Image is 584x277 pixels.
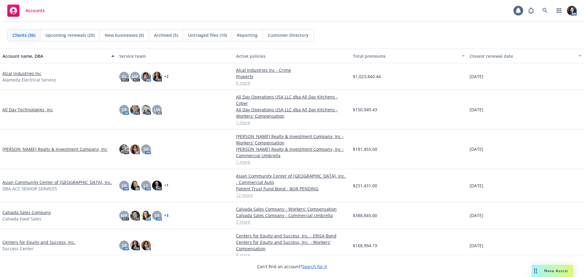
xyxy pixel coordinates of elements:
[236,133,348,146] a: [PERSON_NAME] Realty & Investment Company, Inc - Workers' Compensation
[141,241,151,250] img: photo
[122,106,127,113] span: SR
[236,119,348,126] a: 1 more
[470,73,483,80] span: [DATE]
[470,242,483,249] span: [DATE]
[117,49,234,63] button: Service team
[130,211,140,220] img: photo
[130,144,140,154] img: photo
[236,67,348,73] a: Alcal Industries Inc - Crime
[353,73,381,80] span: $1,023,840.44
[144,146,149,152] span: SR
[2,53,108,59] div: Account name, DBA
[236,212,348,219] a: Calvada Sales Company - Commercial Umbrella
[470,146,483,152] span: [DATE]
[553,5,565,17] a: Switch app
[164,75,169,78] a: + 2
[2,77,56,83] span: Alameda Electrical Service
[236,239,348,252] a: Centers for Equity and Success, Inc. - Workers' Compensation
[141,105,151,115] img: photo
[470,106,483,113] span: [DATE]
[132,73,138,80] span: MP
[122,242,127,249] span: SR
[119,144,129,154] img: photo
[188,32,227,38] span: Untriaged files (10)
[130,105,140,115] img: photo
[236,146,348,159] a: [PERSON_NAME] Realty & Investment Company, Inc - Commercial Umbrella
[2,185,57,192] span: DBA ACC SENIOR SERVICES
[268,32,309,38] span: Customer Directory
[2,70,41,77] a: Alcal Industries Inc
[236,192,348,198] a: 12 more
[470,182,483,189] span: [DATE]
[155,212,160,219] span: SR
[525,5,537,17] a: Report a Bug
[237,32,258,38] span: Reporting
[353,212,377,219] span: $388,845.00
[152,181,162,190] img: photo
[236,53,348,59] div: Active policies
[236,159,348,165] a: 1 more
[5,2,47,19] a: Accounts
[353,242,377,249] span: $168,994.19
[236,252,348,258] a: 8 more
[236,73,348,80] a: Property
[2,245,33,252] span: Success Center
[121,212,127,219] span: MP
[236,185,348,192] a: Patient Trust Fund Bond - BOR PENDING
[532,265,539,277] div: Drag to move
[144,182,148,189] span: LS
[544,268,568,273] span: Nova Assist
[236,219,348,225] a: 3 more
[2,216,41,222] span: Calvada Food Sales
[236,94,348,106] a: All Day Operations USA LLC dba All Day Kitchens - Cyber
[353,106,377,113] span: $150,949.43
[141,211,151,220] img: photo
[154,106,160,113] span: LW
[164,214,169,217] a: + 3
[470,212,483,219] span: [DATE]
[122,73,126,80] span: JG
[470,53,575,59] div: Closest renewal date
[130,241,140,250] img: photo
[141,72,151,81] img: photo
[154,32,178,38] span: Archived (5)
[2,179,112,185] a: Asian Community Center of [GEOGRAPHIC_DATA], Inc.
[236,233,348,239] a: Centers for Equity and Success, Inc. - ERISA Bond
[236,206,348,212] a: Calvada Sales Company - Workers' Compensation
[302,264,327,269] a: Search for it
[2,146,107,152] a: [PERSON_NAME] Realty & Investment Company, Inc
[236,80,348,86] a: 8 more
[164,184,169,187] a: + 1
[26,8,45,13] span: Accounts
[350,49,467,63] button: Total premiums
[2,209,51,216] a: Calvada Sales Company
[45,32,95,38] span: Upcoming renewals (20)
[467,49,584,63] button: Closest renewal date
[12,32,35,38] span: Clients (36)
[353,146,377,152] span: $181,455.00
[567,6,577,16] img: photo
[119,53,231,59] div: Service team
[257,263,327,270] span: Can't find an account?
[532,265,573,277] button: Nova Assist
[353,182,377,189] span: $231,431.00
[539,5,551,17] a: Search
[122,182,127,189] span: SR
[105,32,144,38] span: New businesses (0)
[2,106,53,113] a: All Day Technologies, Inc
[236,106,348,119] a: All Day Operations USA LLC dba All Day Kitchens - Workers' Compensation
[130,181,140,190] img: photo
[236,173,348,185] a: Asian Community Center of [GEOGRAPHIC_DATA], Inc. - Commercial Auto
[353,53,458,59] div: Total premiums
[234,49,350,63] button: Active policies
[152,72,162,81] img: photo
[2,239,75,245] a: Centers for Equity and Success, Inc.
